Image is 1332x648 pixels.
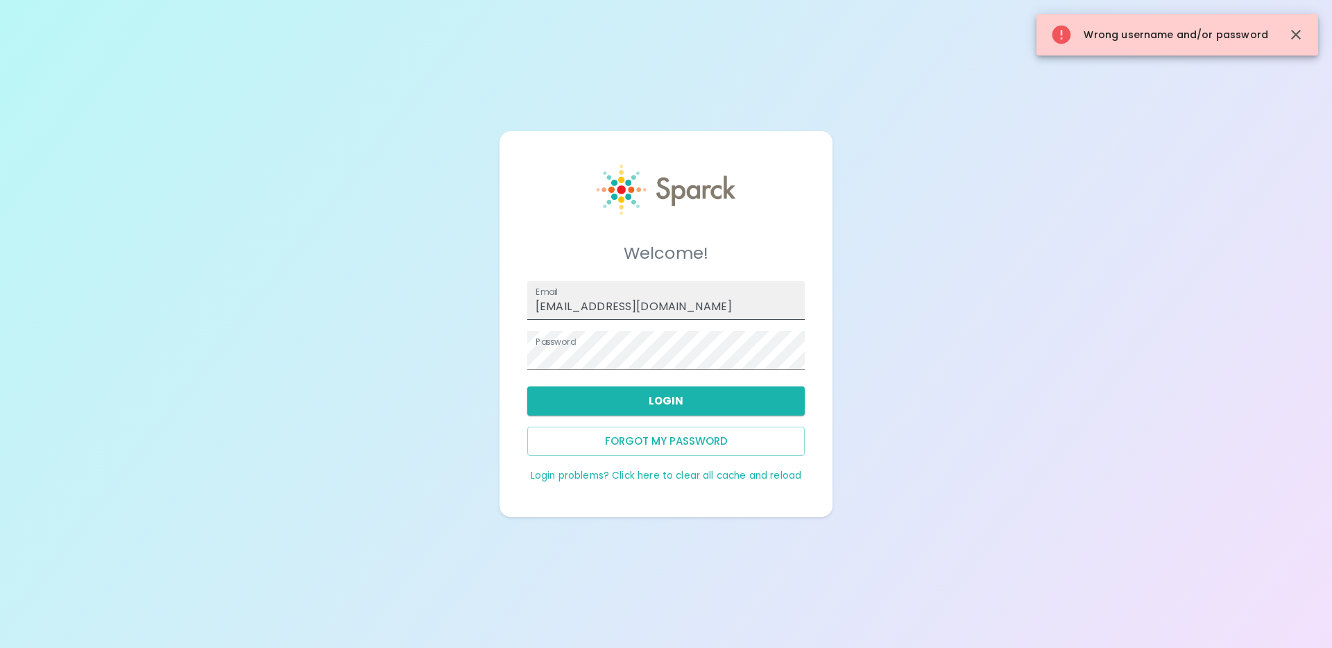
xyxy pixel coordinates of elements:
[1050,18,1268,51] div: Wrong username and/or password
[531,469,801,482] a: Login problems? Click here to clear all cache and reload
[527,386,805,416] button: Login
[527,427,805,456] button: Forgot my password
[527,242,805,264] h5: Welcome!
[597,164,735,215] img: Sparck logo
[536,286,558,298] label: Email
[536,336,576,348] label: Password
